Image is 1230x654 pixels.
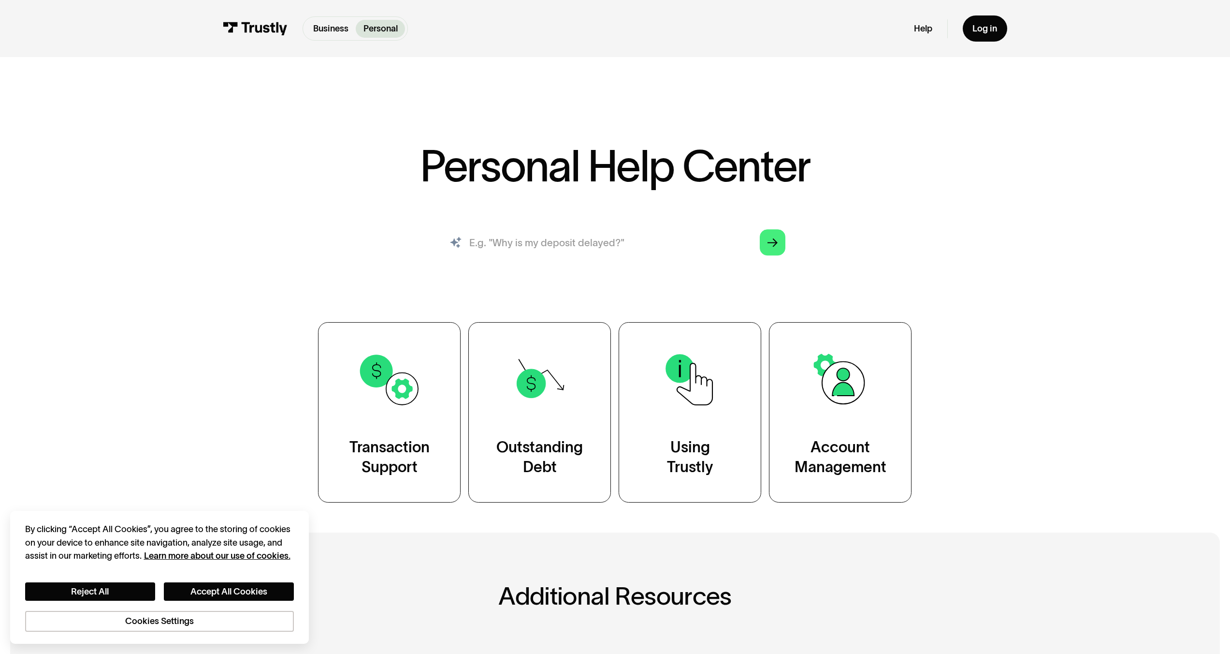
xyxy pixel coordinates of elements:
div: Account Management [795,437,886,477]
div: Using Trustly [667,437,713,477]
button: Cookies Settings [25,611,294,632]
h1: Personal Help Center [420,144,810,188]
button: Reject All [25,582,155,601]
div: Log in [972,23,997,34]
img: Trustly Logo [223,22,288,35]
a: OutstandingDebt [468,322,611,503]
form: Search [434,223,796,262]
a: Personal [356,20,405,38]
div: Outstanding Debt [496,437,583,477]
input: search [434,223,796,262]
div: Cookie banner [10,511,309,644]
a: Log in [963,15,1007,42]
p: Personal [363,22,398,35]
h2: Additional Resources [254,582,976,610]
div: Transaction Support [349,437,430,477]
a: UsingTrustly [619,322,761,503]
a: AccountManagement [769,322,912,503]
a: Business [305,20,356,38]
div: Privacy [25,523,294,631]
a: More information about your privacy, opens in a new tab [144,551,290,561]
a: TransactionSupport [318,322,461,503]
button: Accept All Cookies [164,582,294,601]
div: By clicking “Accept All Cookies”, you agree to the storing of cookies on your device to enhance s... [25,523,294,562]
a: Help [914,23,932,34]
p: Business [313,22,348,35]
